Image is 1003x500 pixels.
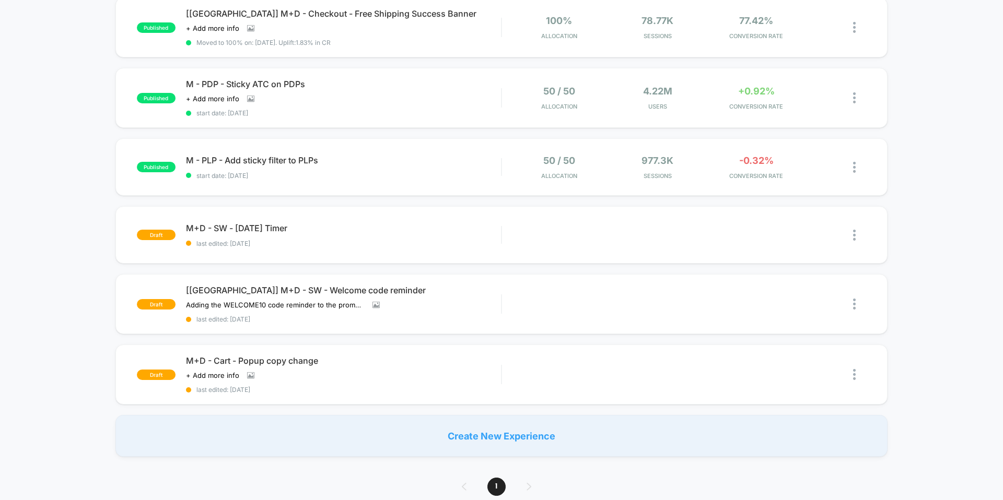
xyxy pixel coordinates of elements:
[709,32,803,40] span: CONVERSION RATE
[541,103,577,110] span: Allocation
[541,172,577,180] span: Allocation
[137,93,176,103] span: published
[137,299,176,309] span: draft
[137,370,176,380] span: draft
[115,415,888,457] div: Create New Experience
[186,94,239,103] span: + Add more info
[186,386,501,394] span: last edited: [DATE]
[196,39,331,46] span: Moved to 100% on: [DATE] . Uplift: 1.83% in CR
[546,15,572,26] span: 100%
[853,162,856,173] img: close
[186,109,501,117] span: start date: [DATE]
[186,315,501,323] span: last edited: [DATE]
[853,369,856,380] img: close
[186,24,239,32] span: + Add more info
[611,32,705,40] span: Sessions
[186,8,501,19] span: [[GEOGRAPHIC_DATA]] M+D - Checkout - Free Shipping Success Banner
[186,301,365,309] span: Adding the WELCOME10 code reminder to the promo bar, for new subscribers
[186,355,501,366] span: M+D - Cart - Popup copy change
[186,371,239,379] span: + Add more info
[853,92,856,103] img: close
[853,230,856,241] img: close
[611,103,705,110] span: Users
[642,15,673,26] span: 78.77k
[137,22,176,33] span: published
[543,86,575,97] span: 50 / 50
[543,155,575,166] span: 50 / 50
[853,22,856,33] img: close
[487,478,506,496] span: 1
[642,155,673,166] span: 977.3k
[186,223,501,233] span: M+D - SW - [DATE] Timer
[738,86,775,97] span: +0.92%
[137,230,176,240] span: draft
[186,240,501,247] span: last edited: [DATE]
[186,285,501,295] span: [[GEOGRAPHIC_DATA]] M+D - SW - Welcome code reminder
[709,172,803,180] span: CONVERSION RATE
[137,162,176,172] span: published
[541,32,577,40] span: Allocation
[853,299,856,309] img: close
[186,172,501,180] span: start date: [DATE]
[611,172,705,180] span: Sessions
[739,15,773,26] span: 77.42%
[739,155,774,166] span: -0.32%
[643,86,672,97] span: 4.22M
[186,155,501,165] span: M - PLP - Add sticky filter to PLPs
[709,103,803,110] span: CONVERSION RATE
[186,79,501,89] span: M - PDP - Sticky ATC on PDPs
